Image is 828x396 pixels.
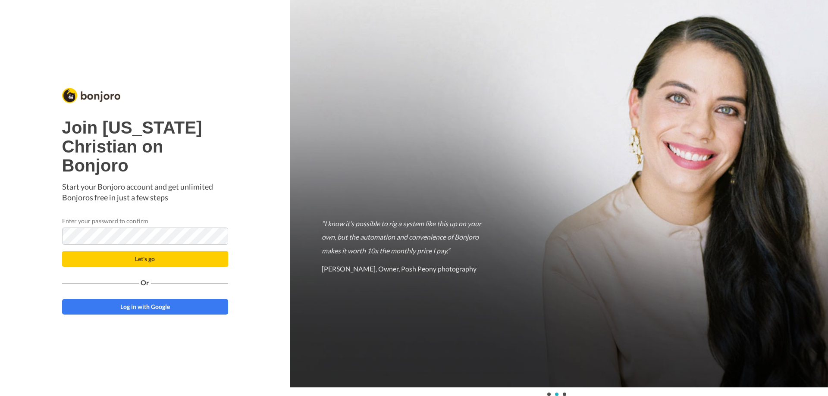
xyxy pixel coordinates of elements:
p: [PERSON_NAME], Owner, Posh Peony photography [322,262,484,276]
span: Log in with Google [120,303,170,310]
button: Let's go [62,251,228,267]
a: Log in with Google [62,299,228,315]
p: Start your Bonjoro account and get unlimited Bonjoros free in just a few steps [62,181,228,203]
span: Let's go [135,255,155,262]
label: Enter your password to confirm [62,216,148,225]
h1: Join [US_STATE] Christian on Bonjoro [62,118,228,175]
span: Or [139,280,151,286]
p: “I know it’s possible to rig a system like this up on your own, but the automation and convenienc... [322,217,484,258]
